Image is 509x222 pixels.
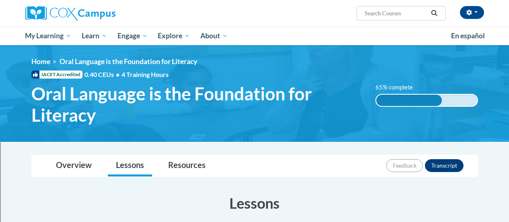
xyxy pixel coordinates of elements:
div: 65% complete [376,95,442,106]
span: En español [451,31,485,40]
label: 65% complete [375,83,422,92]
span: Engage [117,31,148,41]
a: Learn [76,27,112,45]
a: Home [31,57,50,66]
span: Explore [158,31,190,41]
a: Cox Campus [25,6,170,21]
a: Explore [152,27,195,45]
input: Search Courses [364,8,428,18]
div: Main menu [19,27,490,45]
span: My Learning [25,31,71,41]
img: Cox Campus [25,6,115,21]
span: IACET Accredited [31,71,82,79]
span: 0.40 CEUs [84,70,122,79]
span: 4 Training Hours [122,71,169,78]
span: About [200,31,228,41]
a: My Learning [20,27,77,45]
a: Engage [112,27,153,45]
span: Oral Language is the Foundation for Literacy [31,83,363,126]
span: Learn [82,31,107,41]
span: • [116,71,120,78]
a: About [195,27,233,45]
button: Account Settings [460,6,484,19]
span: Oral Language is the Foundation for Literacy [60,57,197,66]
a: En español [446,27,490,44]
button: Search [428,8,440,18]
